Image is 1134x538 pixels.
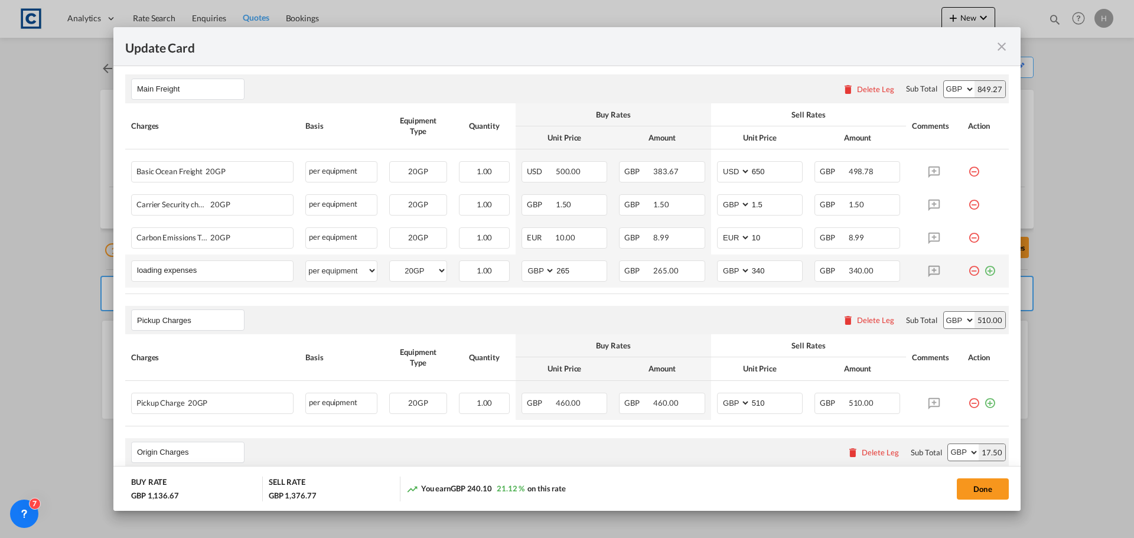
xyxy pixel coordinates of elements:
input: Charge Name [137,261,293,279]
div: Update Card [125,39,995,54]
md-icon: icon-delete [847,446,859,458]
span: GBP [624,398,651,407]
button: Delete Leg [847,448,899,457]
input: 650 [751,162,802,180]
th: Unit Price [711,357,809,380]
span: 510.00 [849,398,874,407]
md-icon: icon-minus-circle-outline red-400-fg [968,393,980,405]
span: GBP [820,200,847,209]
button: Delete Leg [842,315,894,325]
md-icon: icon-minus-circle-outline red-400-fg [968,260,980,272]
div: Delete Leg [862,448,899,457]
span: GBP [527,398,554,407]
span: 20GP [207,200,230,209]
span: 10.00 [555,233,576,242]
div: 510.00 [975,312,1005,328]
div: SELL RATE [269,477,305,490]
div: Basic Ocean Freight [136,162,250,176]
div: GBP 1,376.77 [269,490,317,501]
div: Equipment Type [389,347,447,368]
div: Sub Total [911,447,941,458]
input: 10 [751,228,802,246]
span: GBP [624,266,651,275]
div: Sub Total [906,315,937,325]
th: Comments [906,103,962,149]
div: per equipment [305,161,377,182]
span: 20GP [203,167,226,176]
div: 849.27 [975,81,1005,97]
span: 1.00 [477,233,493,242]
span: GBP [624,167,651,176]
div: Basis [305,120,377,131]
input: Leg Name [137,80,244,98]
div: Carrier Security charge [136,195,250,209]
span: GBP 240.10 [451,484,492,493]
input: 340 [751,261,802,279]
md-icon: icon-minus-circle-outline red-400-fg [968,227,980,239]
div: per equipment [305,194,377,216]
span: EUR [527,233,553,242]
span: 1.00 [477,167,493,176]
span: 1.50 [556,200,572,209]
input: 510 [751,393,802,411]
th: Unit Price [711,126,809,149]
span: 1.00 [477,266,493,275]
div: per equipment [305,393,377,414]
div: Delete Leg [857,315,894,325]
th: Action [962,103,1009,149]
div: BUY RATE [131,477,167,490]
span: GBP [624,200,651,209]
md-icon: icon-trending-up [406,483,418,495]
md-input-container: loading expenses [132,261,293,279]
select: per equipment [306,261,377,280]
span: 20GP [408,233,428,242]
button: Done [957,478,1009,500]
span: 1.00 [477,398,493,407]
span: 20GP [408,398,428,407]
div: Quantity [459,352,510,363]
div: Delete Leg [857,84,894,94]
span: 460.00 [653,398,678,407]
div: Equipment Type [389,115,447,136]
span: 20GP [207,233,230,242]
div: Buy Rates [522,109,705,120]
span: GBP [527,200,554,209]
th: Action [962,334,1009,380]
div: GBP 1,136.67 [131,490,182,501]
th: Amount [613,126,711,149]
th: Amount [809,126,906,149]
md-icon: icon-plus-circle-outline green-400-fg [984,260,996,272]
th: Amount [613,357,711,380]
md-icon: icon-minus-circle-outline red-400-fg [968,194,980,206]
div: Charges [131,120,294,131]
md-icon: icon-close fg-AAA8AD m-0 pointer [995,40,1009,54]
th: Unit Price [516,126,613,149]
span: GBP [624,233,651,242]
span: 1.00 [477,200,493,209]
div: 17.50 [979,444,1005,461]
th: Comments [906,334,962,380]
span: 20GP [408,167,428,176]
span: GBP [820,266,847,275]
div: Buy Rates [522,340,705,351]
div: Basis [305,352,377,363]
span: 8.99 [849,233,865,242]
md-icon: icon-delete [842,83,854,95]
div: Quantity [459,120,510,131]
div: Charges [131,352,294,363]
span: 340.00 [849,266,874,275]
md-icon: icon-plus-circle-outline green-400-fg [984,393,996,405]
span: GBP [820,167,847,176]
span: 500.00 [556,167,581,176]
md-icon: icon-minus-circle-outline red-400-fg [968,161,980,173]
span: 498.78 [849,167,874,176]
div: Sell Rates [717,109,901,120]
span: GBP [820,233,847,242]
span: 1.50 [849,200,865,209]
input: Leg Name [137,311,244,329]
div: You earn on this rate [406,483,566,495]
th: Amount [809,357,906,380]
button: Delete Leg [842,84,894,94]
span: USD [527,167,554,176]
div: Sub Total [906,83,937,94]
